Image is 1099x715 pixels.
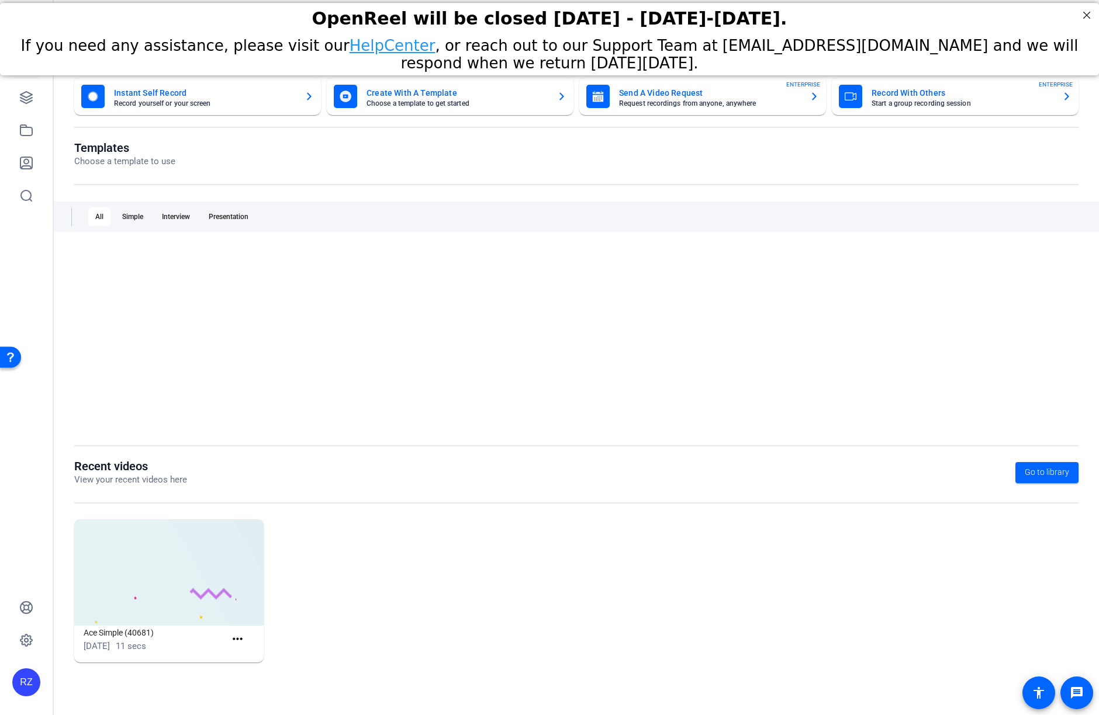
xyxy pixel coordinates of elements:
div: RZ [12,668,40,696]
h1: Ace Simple (40681) [84,626,226,640]
mat-icon: message [1070,686,1084,700]
mat-card-subtitle: Start a group recording session [872,100,1053,107]
span: If you need any assistance, please visit our , or reach out to our Support Team at [EMAIL_ADDRESS... [21,34,1079,69]
button: Instant Self RecordRecord yourself or your screen [74,78,321,115]
p: Choose a template to use [74,155,175,168]
button: Create With A TemplateChoose a template to get started [327,78,573,115]
span: 11 secs [116,641,146,651]
span: ENTERPRISE [1039,80,1073,89]
p: View your recent videos here [74,473,187,487]
div: Presentation [202,207,255,226]
div: OpenReel will be closed [DATE] - [DATE]-[DATE]. [15,5,1084,26]
h1: Templates [74,141,175,155]
mat-icon: accessibility [1032,686,1046,700]
mat-card-subtitle: Choose a template to get started [367,100,548,107]
h1: Recent videos [74,459,187,473]
a: HelpCenter [350,34,436,51]
mat-card-title: Instant Self Record [114,86,295,100]
div: Simple [115,207,150,226]
span: ENTERPRISE [786,80,820,89]
mat-card-title: Send A Video Request [619,86,800,100]
button: Send A Video RequestRequest recordings from anyone, anywhereENTERPRISE [579,78,826,115]
mat-card-subtitle: Request recordings from anyone, anywhere [619,100,800,107]
img: Ace Simple (40681) [74,519,264,626]
mat-card-title: Create With A Template [367,86,548,100]
div: All [88,207,110,226]
button: Record With OthersStart a group recording sessionENTERPRISE [832,78,1079,115]
span: [DATE] [84,641,110,651]
mat-icon: more_horiz [230,632,245,647]
mat-card-title: Record With Others [872,86,1053,100]
div: Interview [155,207,197,226]
span: Go to library [1025,466,1069,478]
a: Go to library [1015,462,1079,483]
mat-card-subtitle: Record yourself or your screen [114,100,295,107]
